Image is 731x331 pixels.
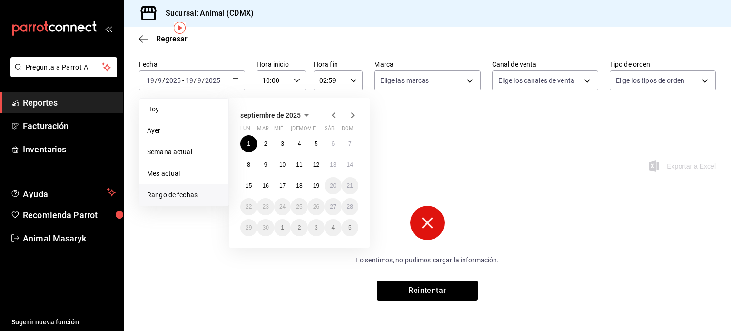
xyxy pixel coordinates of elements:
[291,156,307,173] button: 11 de septiembre de 2025
[156,34,188,43] span: Regresar
[342,177,358,194] button: 21 de septiembre de 2025
[240,125,250,135] abbr: lunes
[498,76,574,85] span: Elige los canales de venta
[296,203,302,210] abbr: 25 de septiembre de 2025
[246,182,252,189] abbr: 15 de septiembre de 2025
[246,203,252,210] abbr: 22 de septiembre de 2025
[155,77,158,84] span: /
[257,177,274,194] button: 16 de septiembre de 2025
[291,135,307,152] button: 4 de septiembre de 2025
[308,198,325,215] button: 26 de septiembre de 2025
[492,61,598,68] label: Canal de venta
[330,182,336,189] abbr: 20 de septiembre de 2025
[23,143,116,156] span: Inventarios
[264,161,267,168] abbr: 9 de septiembre de 2025
[330,203,336,210] abbr: 27 de septiembre de 2025
[158,8,254,19] h3: Sucursal: Animal (CDMX)
[313,182,319,189] abbr: 19 de septiembre de 2025
[342,156,358,173] button: 14 de septiembre de 2025
[174,22,186,34] img: Tooltip marker
[331,140,335,147] abbr: 6 de septiembre de 2025
[291,219,307,236] button: 2 de octubre de 2025
[23,232,116,245] span: Animal Masaryk
[257,219,274,236] button: 30 de septiembre de 2025
[313,203,319,210] abbr: 26 de septiembre de 2025
[281,140,284,147] abbr: 3 de septiembre de 2025
[274,135,291,152] button: 3 de septiembre de 2025
[247,161,250,168] abbr: 8 de septiembre de 2025
[147,169,221,179] span: Mes actual
[185,77,194,84] input: --
[298,224,301,231] abbr: 2 de octubre de 2025
[308,135,325,152] button: 5 de septiembre de 2025
[10,57,117,77] button: Pregunta a Parrot AI
[7,69,117,79] a: Pregunta a Parrot AI
[274,219,291,236] button: 1 de octubre de 2025
[240,111,301,119] span: septiembre de 2025
[315,140,318,147] abbr: 5 de septiembre de 2025
[308,125,316,135] abbr: viernes
[377,281,478,301] button: Reintentar
[296,182,302,189] abbr: 18 de septiembre de 2025
[194,77,197,84] span: /
[313,161,319,168] abbr: 12 de septiembre de 2025
[325,156,341,173] button: 13 de septiembre de 2025
[274,156,291,173] button: 10 de septiembre de 2025
[147,104,221,114] span: Hoy
[325,135,341,152] button: 6 de septiembre de 2025
[296,255,559,265] p: Lo sentimos, no pudimos cargar la información.
[380,76,429,85] span: Elige las marcas
[247,140,250,147] abbr: 1 de septiembre de 2025
[26,62,102,72] span: Pregunta a Parrot AI
[347,182,353,189] abbr: 21 de septiembre de 2025
[325,177,341,194] button: 20 de septiembre de 2025
[308,219,325,236] button: 3 de octubre de 2025
[348,224,352,231] abbr: 5 de octubre de 2025
[331,224,335,231] abbr: 4 de octubre de 2025
[314,61,363,68] label: Hora fin
[342,219,358,236] button: 5 de octubre de 2025
[158,77,162,84] input: --
[291,177,307,194] button: 18 de septiembre de 2025
[281,224,284,231] abbr: 1 de octubre de 2025
[257,61,306,68] label: Hora inicio
[274,177,291,194] button: 17 de septiembre de 2025
[162,77,165,84] span: /
[257,135,274,152] button: 2 de septiembre de 2025
[240,110,312,121] button: septiembre de 2025
[347,203,353,210] abbr: 28 de septiembre de 2025
[279,182,286,189] abbr: 17 de septiembre de 2025
[298,140,301,147] abbr: 4 de septiembre de 2025
[240,156,257,173] button: 8 de septiembre de 2025
[342,135,358,152] button: 7 de septiembre de 2025
[325,219,341,236] button: 4 de octubre de 2025
[197,77,202,84] input: --
[616,76,684,85] span: Elige los tipos de orden
[279,203,286,210] abbr: 24 de septiembre de 2025
[308,156,325,173] button: 12 de septiembre de 2025
[182,77,184,84] span: -
[315,224,318,231] abbr: 3 de octubre de 2025
[257,198,274,215] button: 23 de septiembre de 2025
[202,77,205,84] span: /
[23,209,116,221] span: Recomienda Parrot
[147,126,221,136] span: Ayer
[240,177,257,194] button: 15 de septiembre de 2025
[147,147,221,157] span: Semana actual
[257,125,268,135] abbr: martes
[347,161,353,168] abbr: 14 de septiembre de 2025
[240,219,257,236] button: 29 de septiembre de 2025
[240,198,257,215] button: 22 de septiembre de 2025
[11,317,116,327] span: Sugerir nueva función
[308,177,325,194] button: 19 de septiembre de 2025
[342,198,358,215] button: 28 de septiembre de 2025
[296,161,302,168] abbr: 11 de septiembre de 2025
[139,34,188,43] button: Regresar
[374,61,480,68] label: Marca
[264,140,267,147] abbr: 2 de septiembre de 2025
[262,224,268,231] abbr: 30 de septiembre de 2025
[165,77,181,84] input: ----
[291,125,347,135] abbr: jueves
[147,190,221,200] span: Rango de fechas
